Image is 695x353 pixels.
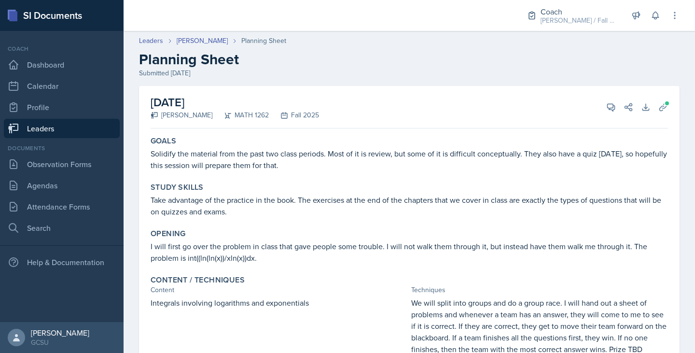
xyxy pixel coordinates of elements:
[151,229,186,239] label: Opening
[4,55,120,74] a: Dashboard
[151,285,407,295] div: Content
[541,6,618,17] div: Coach
[151,240,668,264] p: I will first go over the problem in class that gave people some trouble. I will not walk them thr...
[177,36,228,46] a: [PERSON_NAME]
[31,328,89,338] div: [PERSON_NAME]
[212,110,269,120] div: MATH 1262
[4,218,120,238] a: Search
[139,68,680,78] div: Submitted [DATE]
[151,136,176,146] label: Goals
[139,51,680,68] h2: Planning Sheet
[31,338,89,347] div: GCSU
[139,36,163,46] a: Leaders
[4,98,120,117] a: Profile
[151,148,668,171] p: Solidify the material from the past two class periods. Most of it is review, but some of it is di...
[4,197,120,216] a: Attendance Forms
[4,144,120,153] div: Documents
[4,44,120,53] div: Coach
[4,253,120,272] div: Help & Documentation
[151,94,319,111] h2: [DATE]
[151,275,245,285] label: Content / Techniques
[151,183,204,192] label: Study Skills
[151,297,407,309] p: Integrals involving logarithms and exponentials
[4,76,120,96] a: Calendar
[411,285,668,295] div: Techniques
[151,194,668,217] p: Take advantage of the practice in the book. The exercises at the end of the chapters that we cove...
[269,110,319,120] div: Fall 2025
[4,155,120,174] a: Observation Forms
[541,15,618,26] div: [PERSON_NAME] / Fall 2025
[4,119,120,138] a: Leaders
[241,36,286,46] div: Planning Sheet
[151,110,212,120] div: [PERSON_NAME]
[4,176,120,195] a: Agendas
